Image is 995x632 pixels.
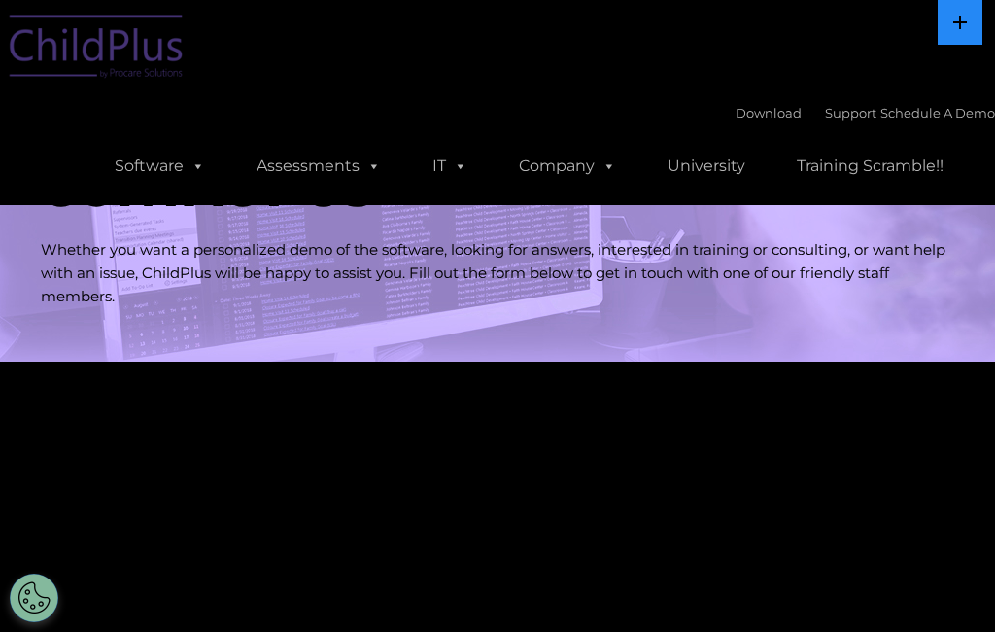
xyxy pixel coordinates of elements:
font: | [736,105,995,121]
a: Schedule A Demo [880,105,995,121]
a: Support [825,105,876,121]
a: Software [95,147,224,186]
a: Company [499,147,635,186]
a: IT [413,147,487,186]
button: Cookies Settings [10,574,58,622]
a: Download [736,105,802,121]
a: Assessments [237,147,400,186]
a: Training Scramble!! [777,147,963,186]
a: University [648,147,765,186]
span: Whether you want a personalized demo of the software, looking for answers, interested in training... [41,240,945,305]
